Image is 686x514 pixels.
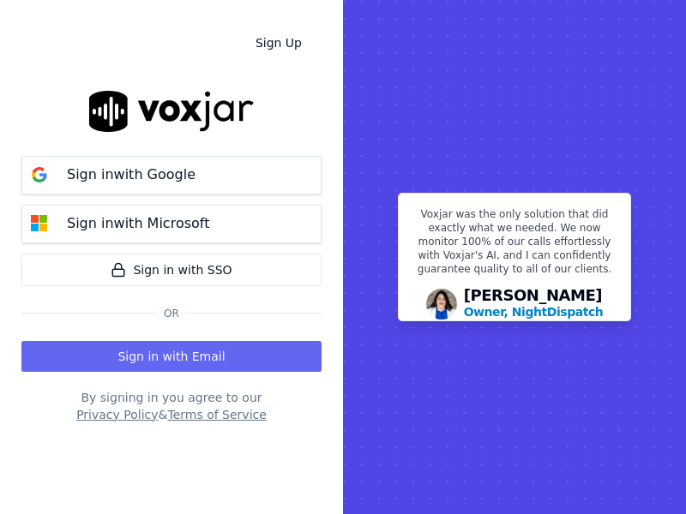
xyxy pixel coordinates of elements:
p: Owner, NightDispatch [464,303,604,320]
img: Avatar [426,289,457,320]
div: [PERSON_NAME] [464,288,604,320]
a: Sign in with SSO [21,254,322,286]
p: Voxjar was the only solution that did exactly what we needed. We now monitor 100% of our calls ef... [409,207,620,283]
span: Or [157,307,186,320]
img: microsoft Sign in button [22,206,57,241]
p: Sign in with Google [67,164,196,185]
button: Sign in with Email [21,341,322,372]
button: Terms of Service [167,406,266,423]
img: google Sign in button [22,158,57,192]
button: Privacy Policy [76,406,158,423]
div: By signing in you agree to our & [21,389,322,423]
button: Sign inwith Google [21,156,322,194]
button: Sign inwith Microsoft [21,205,322,243]
img: logo [89,91,254,131]
a: Sign Up [242,27,316,58]
p: Sign in with Microsoft [67,213,209,234]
